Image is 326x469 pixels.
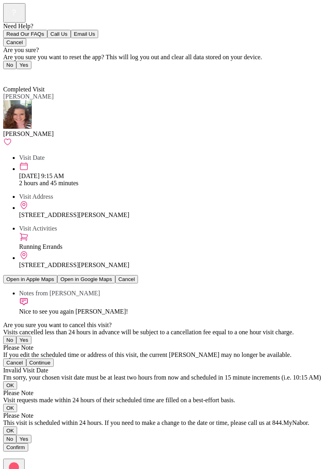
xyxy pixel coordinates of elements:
[115,275,138,283] button: Cancel
[3,419,323,426] div: This visit is scheduled within 24 hours. If you need to make a change to the date or time, please...
[3,426,17,435] button: OK
[19,225,57,232] span: Visit Activities
[19,180,323,187] div: 2 hours and 45 minutes
[3,72,21,78] a: Back
[3,54,323,61] div: Are you sure you want to reset the app? This will log you out and clear all data stored on your d...
[3,412,323,419] div: Please Note
[16,435,31,443] button: Yes
[3,404,17,412] button: OK
[16,61,31,69] button: Yes
[19,211,323,219] div: [STREET_ADDRESS][PERSON_NAME]
[16,336,31,344] button: Yes
[19,262,323,269] div: [STREET_ADDRESS][PERSON_NAME]
[47,30,71,38] button: Call Us
[3,130,323,138] div: [PERSON_NAME]
[3,38,26,47] button: Cancel
[3,61,16,69] button: No
[3,86,45,93] span: Completed Visit
[3,351,323,359] div: If you edit the scheduled time or address of this visit, the current [PERSON_NAME] may no longer ...
[3,275,57,283] button: Open in Apple Maps
[3,381,17,390] button: OK
[71,30,98,38] button: Email Us
[3,367,323,374] div: Invalid Visit Date
[3,435,16,443] button: No
[3,336,16,344] button: No
[26,359,54,367] button: Continue
[3,30,47,38] button: Read Our FAQs
[19,290,100,297] span: Notes from [PERSON_NAME]
[3,47,323,54] div: Are you sure?
[3,329,323,336] div: Visits cancelled less than 24 hours in advance will be subject to a cancellation fee equal to a o...
[19,308,323,315] div: Nice to see you again [PERSON_NAME]!
[19,193,53,200] span: Visit Address
[8,72,21,78] span: Back
[3,359,26,367] button: Cancel
[3,322,323,329] div: Are you sure you want to cancel this visit?
[57,275,115,283] button: Open in Google Maps
[3,93,54,100] span: [PERSON_NAME]
[3,397,323,404] div: Visit requests made within 24 hours of their scheduled time are filled on a best-effort basis.
[3,344,323,351] div: Please Note
[19,243,323,250] div: Running Errands
[3,374,323,381] div: I'm sorry, your chosen visit date must be at least two hours from now and scheduled in 15 minute ...
[3,443,28,452] button: Confirm
[19,172,323,180] div: [DATE] 9:15 AM
[3,23,323,30] div: Need Help?
[19,154,45,161] span: Visit Date
[3,390,323,397] div: Please Note
[3,100,32,129] img: avatar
